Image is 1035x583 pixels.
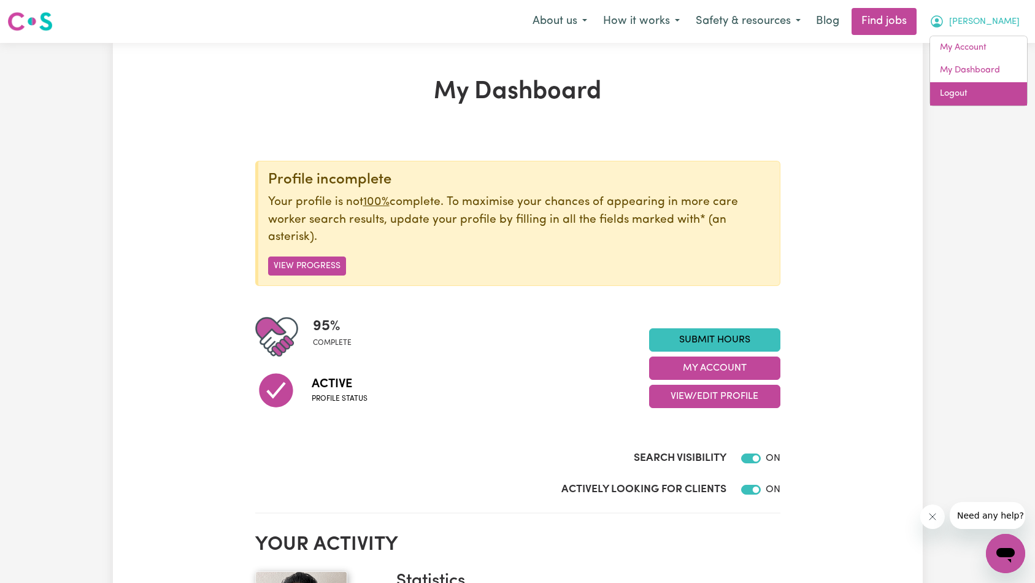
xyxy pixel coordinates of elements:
label: Actively Looking for Clients [561,482,726,498]
button: About us [525,9,595,34]
iframe: Close message [920,504,945,529]
span: [PERSON_NAME] [949,15,1020,29]
div: Profile completeness: 95% [313,315,361,358]
a: My Account [930,36,1027,60]
button: View Progress [268,257,346,276]
span: Profile status [312,393,367,404]
label: Search Visibility [634,450,726,466]
a: Submit Hours [649,328,780,352]
iframe: Message from company [950,502,1025,529]
img: Careseekers logo [7,10,53,33]
a: Logout [930,82,1027,106]
button: My Account [649,357,780,380]
a: My Dashboard [930,59,1027,82]
a: Find jobs [852,8,917,35]
h1: My Dashboard [255,77,780,107]
u: 100% [363,196,390,208]
span: Active [312,375,367,393]
iframe: Button to launch messaging window [986,534,1025,573]
button: Safety & resources [688,9,809,34]
h2: Your activity [255,533,780,557]
a: Blog [809,8,847,35]
button: How it works [595,9,688,34]
div: Profile incomplete [268,171,770,189]
div: My Account [929,36,1028,106]
p: Your profile is not complete. To maximise your chances of appearing in more care worker search re... [268,194,770,247]
span: 95 % [313,315,352,338]
span: ON [766,454,780,463]
span: ON [766,485,780,495]
span: complete [313,338,352,349]
button: My Account [921,9,1028,34]
a: Careseekers logo [7,7,53,36]
button: View/Edit Profile [649,385,780,408]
